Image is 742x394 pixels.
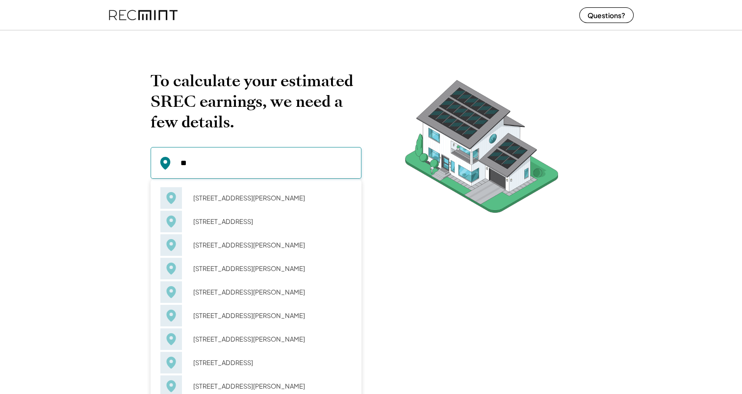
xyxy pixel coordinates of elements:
[187,356,352,369] div: [STREET_ADDRESS]
[187,285,352,299] div: [STREET_ADDRESS][PERSON_NAME]
[187,238,352,252] div: [STREET_ADDRESS][PERSON_NAME]
[187,262,352,275] div: [STREET_ADDRESS][PERSON_NAME]
[187,309,352,322] div: [STREET_ADDRESS][PERSON_NAME]
[187,379,352,393] div: [STREET_ADDRESS][PERSON_NAME]
[187,191,352,205] div: [STREET_ADDRESS][PERSON_NAME]
[386,71,577,228] img: RecMintArtboard%207.png
[151,71,361,132] h2: To calculate your estimated SREC earnings, we need a few details.
[187,332,352,346] div: [STREET_ADDRESS][PERSON_NAME]
[109,2,178,28] img: recmint-logotype%403x%20%281%29.jpeg
[579,7,634,23] button: Questions?
[187,215,352,228] div: [STREET_ADDRESS]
